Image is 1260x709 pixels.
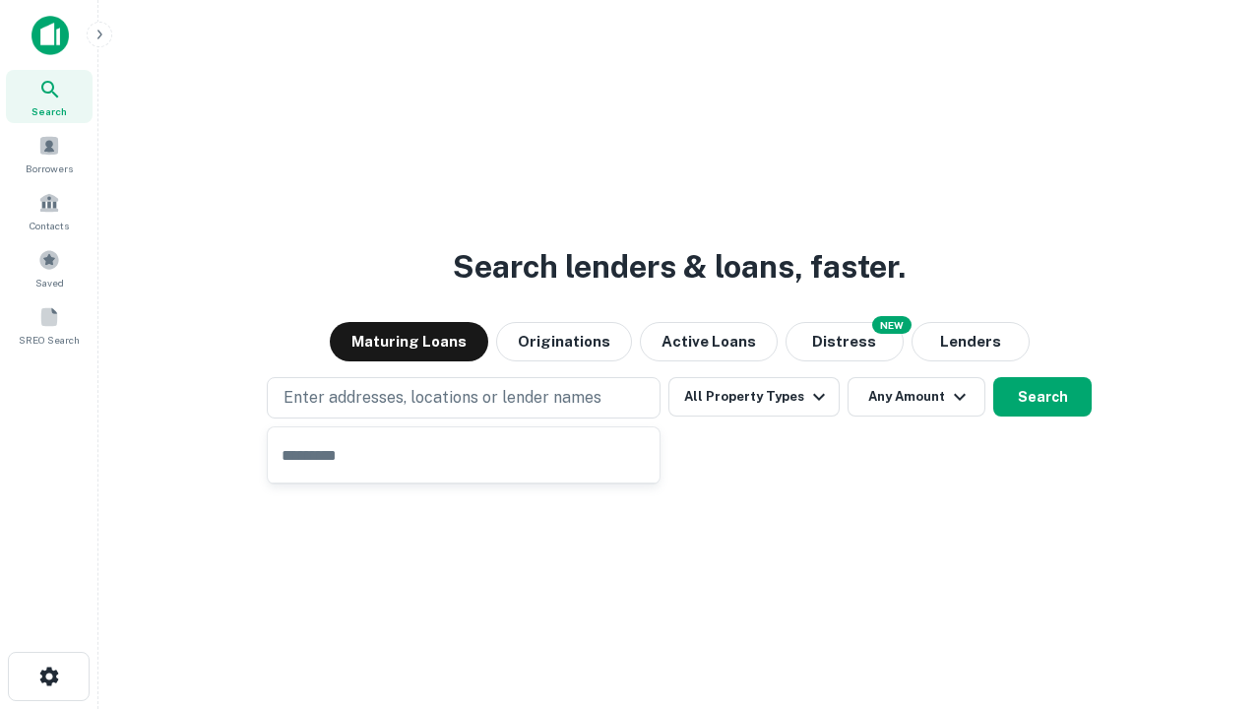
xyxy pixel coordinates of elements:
button: Any Amount [848,377,985,417]
p: Enter addresses, locations or lender names [283,386,601,410]
button: Search distressed loans with lien and other non-mortgage details. [786,322,904,361]
a: SREO Search [6,298,93,352]
span: Contacts [30,218,69,233]
span: Search [31,103,67,119]
span: Saved [35,275,64,290]
iframe: Chat Widget [1162,551,1260,646]
div: NEW [872,316,912,334]
a: Borrowers [6,127,93,180]
a: Saved [6,241,93,294]
button: All Property Types [668,377,840,417]
button: Search [993,377,1092,417]
img: capitalize-icon.png [31,16,69,55]
h3: Search lenders & loans, faster. [453,243,906,290]
a: Search [6,70,93,123]
span: SREO Search [19,332,80,348]
span: Borrowers [26,161,73,176]
button: Enter addresses, locations or lender names [267,377,661,419]
a: Contacts [6,184,93,237]
button: Maturing Loans [330,322,488,361]
button: Originations [496,322,632,361]
button: Active Loans [640,322,778,361]
button: Lenders [912,322,1030,361]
